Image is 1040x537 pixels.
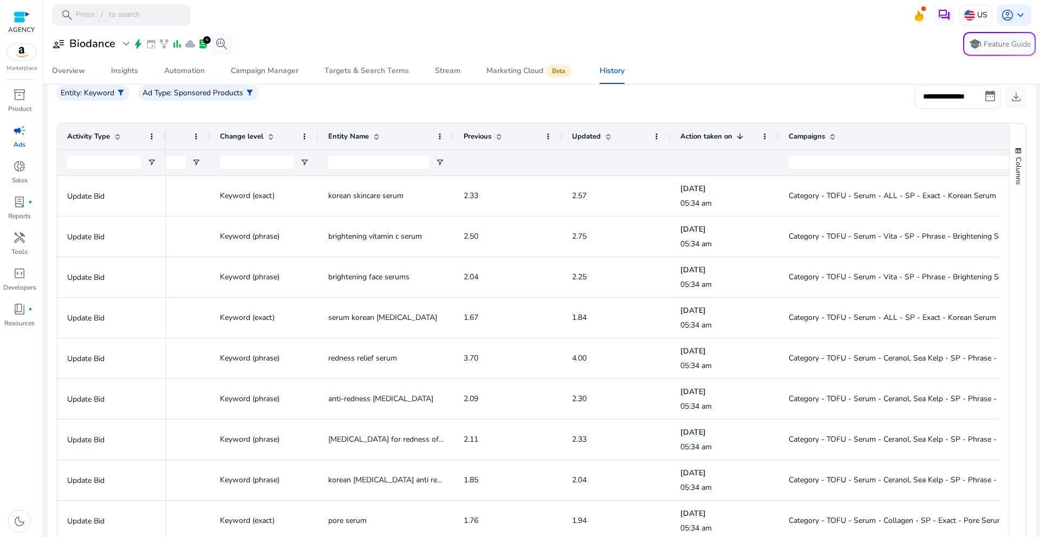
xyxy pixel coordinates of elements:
[67,388,156,410] p: Update Bid
[220,353,279,363] span: Keyword (phrase)
[464,515,478,526] span: 1.76
[464,353,478,363] span: 3.70
[1005,86,1027,108] button: download
[4,318,35,328] p: Resources
[572,475,587,485] span: 2.04
[220,231,279,241] span: Keyword (phrase)
[572,132,601,141] span: Updated
[963,32,1036,56] button: schoolFeature Guide
[328,353,397,363] span: redness relief serum
[192,158,200,167] button: Open Filter Menu
[328,272,409,282] span: brightening face serums
[14,140,25,149] p: Ads
[28,200,32,204] span: fiber_manual_record
[116,88,125,97] span: filter_alt
[220,434,279,444] span: Keyword (phrase)
[67,348,156,370] p: Update Bid
[464,191,478,201] span: 2.33
[67,226,156,248] p: Update Bid
[172,38,183,49] span: bar_chart
[572,434,587,444] span: 2.33
[464,475,478,485] span: 1.85
[13,267,26,280] span: code_blocks
[211,33,232,55] button: search_insights
[67,510,156,532] p: Update Bid
[28,307,32,311] span: fiber_manual_record
[220,132,263,141] span: Change level
[133,38,144,49] span: bolt
[680,265,769,276] p: [DATE]
[111,67,138,75] div: Insights
[67,429,156,451] p: Update Bid
[328,475,457,485] span: korean [MEDICAL_DATA] anti redness
[245,88,254,97] span: filter_alt
[572,312,587,323] span: 1.84
[572,231,587,241] span: 2.75
[13,195,26,208] span: lab_profile
[328,132,369,141] span: Entity Name
[328,515,367,526] span: pore serum
[142,87,170,99] p: Ad Type
[680,482,769,493] p: 05:34 am
[545,64,571,77] span: Beta
[164,67,205,75] div: Automation
[220,475,279,485] span: Keyword (phrase)
[572,272,587,282] span: 2.25
[198,38,209,49] span: lab_profile
[464,231,478,241] span: 2.50
[328,231,422,241] span: brightening vitamin c serum
[680,198,769,209] p: 05:34 am
[789,132,825,141] span: Campaigns
[1014,9,1027,22] span: keyboard_arrow_down
[11,247,28,257] p: Tools
[220,272,279,282] span: Keyword (phrase)
[67,185,156,207] p: Update Bid
[680,523,769,534] p: 05:34 am
[789,272,1016,282] span: Category - TOFU - Serum - Vita - SP - Phrase - Brightening Serum
[328,312,437,323] span: serum korean [MEDICAL_DATA]
[13,515,26,528] span: dark_mode
[328,434,467,444] span: [MEDICAL_DATA] for redness of the face
[147,158,156,167] button: Open Filter Menu
[680,387,769,397] p: [DATE]
[680,346,769,357] p: [DATE]
[146,38,157,49] span: event
[680,468,769,479] p: [DATE]
[680,279,769,290] p: 05:34 am
[300,158,309,167] button: Open Filter Menu
[680,224,769,235] p: [DATE]
[67,469,156,492] p: Update Bid
[13,231,26,244] span: handyman
[680,508,769,519] p: [DATE]
[789,515,1004,526] span: Category - TOFU - Serum - Collagen - SP - Exact - Pore Serum
[120,37,133,50] span: expand_more
[8,25,35,35] p: AGENCY
[328,156,429,169] input: Entity Name Filter Input
[680,401,769,412] p: 05:34 am
[328,394,433,404] span: anti-redness [MEDICAL_DATA]
[185,38,196,49] span: cloud
[680,184,769,194] p: [DATE]
[159,38,170,49] span: family_history
[324,67,409,75] div: Targets & Search Terms
[1013,157,1023,185] span: Columns
[680,361,769,371] p: 05:34 am
[680,132,732,141] span: Action taken on
[680,442,769,453] p: 05:34 am
[789,231,1016,241] span: Category - TOFU - Serum - Vita - SP - Phrase - Brightening Serum
[67,307,156,329] p: Update Bid
[572,191,587,201] span: 2.57
[600,67,625,75] div: History
[13,303,26,316] span: book_4
[220,156,294,169] input: Change level Filter Input
[680,305,769,316] p: [DATE]
[977,5,987,24] p: US
[464,312,478,323] span: 1.67
[12,175,28,185] p: Sales
[8,211,31,221] p: Reports
[76,9,140,21] p: Press to search
[220,191,275,201] span: Keyword (exact)
[220,394,279,404] span: Keyword (phrase)
[6,64,37,73] p: Marketplace
[231,67,298,75] div: Campaign Manager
